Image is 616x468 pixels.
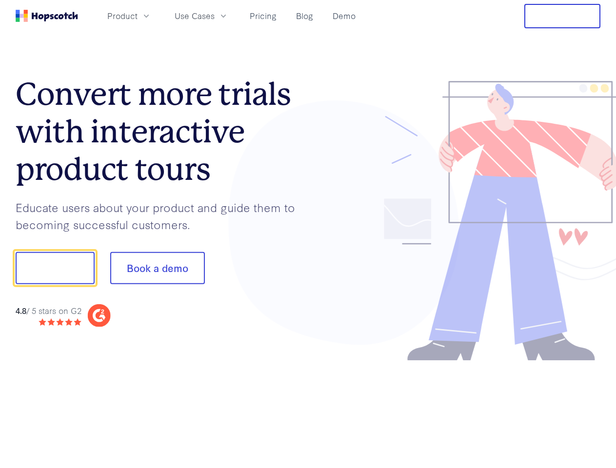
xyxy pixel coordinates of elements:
[292,8,317,24] a: Blog
[16,304,81,316] div: / 5 stars on G2
[524,4,600,28] button: Free Trial
[246,8,280,24] a: Pricing
[16,199,308,233] p: Educate users about your product and guide them to becoming successful customers.
[16,304,26,315] strong: 4.8
[16,252,95,284] button: Show me!
[107,10,138,22] span: Product
[16,76,308,188] h1: Convert more trials with interactive product tours
[169,8,234,24] button: Use Cases
[175,10,215,22] span: Use Cases
[16,10,78,22] a: Home
[101,8,157,24] button: Product
[329,8,359,24] a: Demo
[110,252,205,284] button: Book a demo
